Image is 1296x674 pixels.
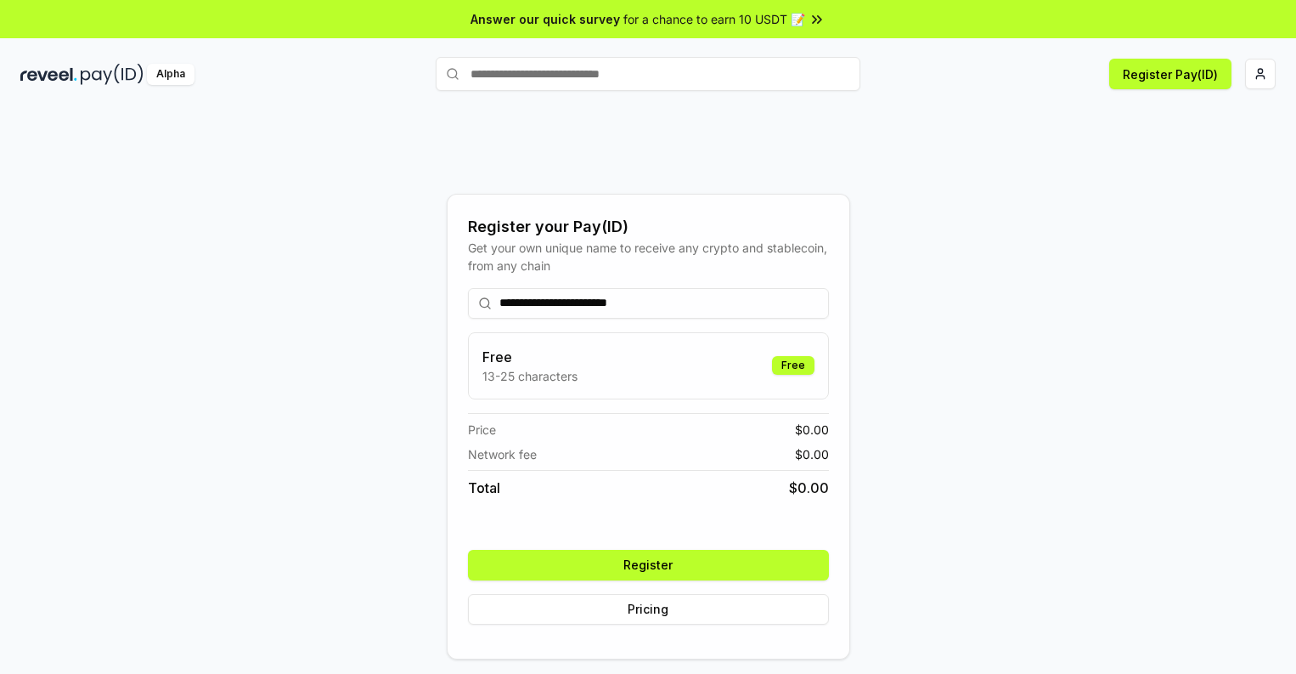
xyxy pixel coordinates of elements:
[468,478,500,498] span: Total
[789,478,829,498] span: $ 0.00
[468,550,829,581] button: Register
[471,10,620,28] span: Answer our quick survey
[772,356,814,375] div: Free
[623,10,805,28] span: for a chance to earn 10 USDT 📝
[482,367,578,385] p: 13-25 characters
[81,64,144,85] img: pay_id
[468,594,829,625] button: Pricing
[468,239,829,275] div: Get your own unique name to receive any crypto and stablecoin, from any chain
[1109,59,1231,89] button: Register Pay(ID)
[147,64,194,85] div: Alpha
[795,445,829,463] span: $ 0.00
[482,347,578,367] h3: Free
[795,421,829,439] span: $ 0.00
[468,215,829,239] div: Register your Pay(ID)
[20,64,77,85] img: reveel_dark
[468,445,537,463] span: Network fee
[468,421,496,439] span: Price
